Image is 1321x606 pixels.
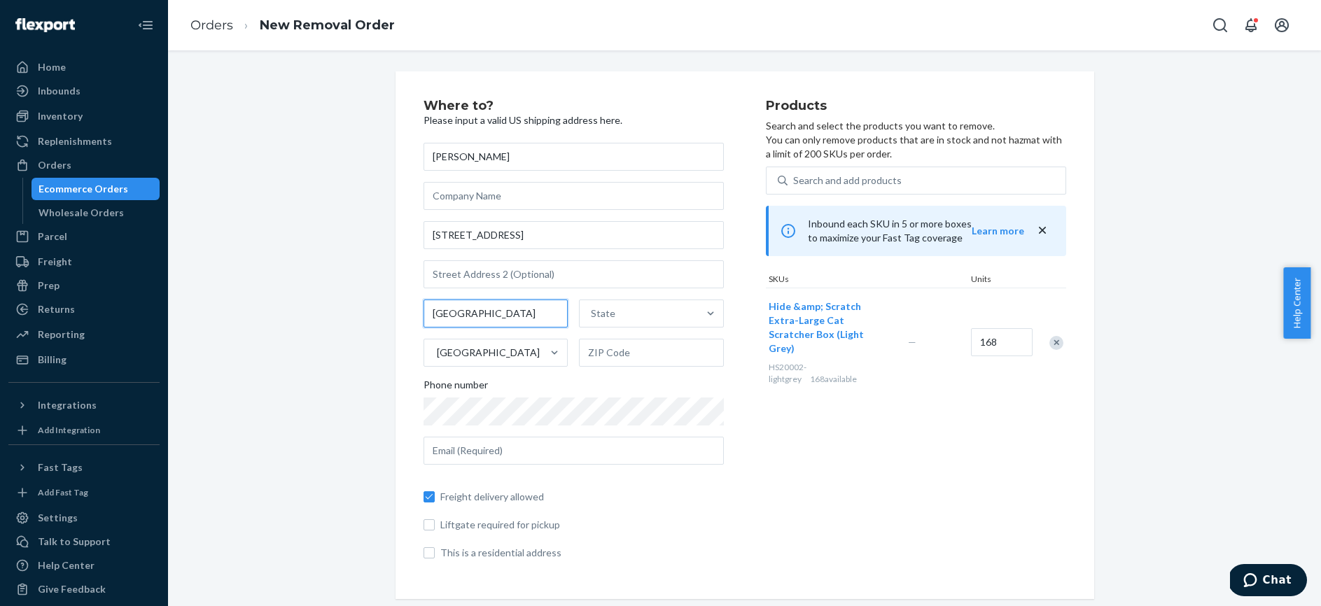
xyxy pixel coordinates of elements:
[8,251,160,273] a: Freight
[38,60,66,74] div: Home
[38,353,67,367] div: Billing
[424,378,488,397] span: Phone number
[766,119,1066,161] p: Search and select the products you want to remove. You can only remove products that are in stock...
[440,518,724,532] span: Liftgate required for pickup
[38,398,97,412] div: Integrations
[8,348,160,371] a: Billing
[38,460,83,474] div: Fast Tags
[1035,223,1049,238] button: close
[8,422,160,439] a: Add Integration
[38,255,72,269] div: Freight
[971,328,1033,356] input: Quantity
[1283,267,1310,339] button: Help Center
[424,221,724,249] input: Street Address
[769,300,864,354] span: Hide &amp; Scratch Extra-Large Cat Scratcher Box (Light Grey)
[1049,336,1063,350] div: Remove Item
[793,174,902,188] div: Search and add products
[8,394,160,416] button: Integrations
[908,336,916,348] span: —
[8,456,160,479] button: Fast Tags
[15,18,75,32] img: Flexport logo
[424,547,435,558] input: This is a residential address
[38,558,95,572] div: Help Center
[810,374,857,384] span: 168 available
[38,84,81,98] div: Inbounds
[1237,11,1265,39] button: Open notifications
[8,530,160,553] button: Talk to Support
[8,80,160,102] a: Inbounds
[440,490,724,504] span: Freight delivery allowed
[8,154,160,176] a: Orders
[769,300,891,355] button: Hide &amp; Scratch Extra-Large Cat Scratcher Box (Light Grey)
[8,578,160,600] button: Give Feedback
[132,11,160,39] button: Close Navigation
[424,437,724,465] input: Email (Required)
[38,230,67,244] div: Parcel
[8,56,160,78] a: Home
[8,105,160,127] a: Inventory
[38,535,111,549] div: Talk to Support
[32,202,160,224] a: Wholesale Orders
[8,484,160,501] a: Add Fast Tag
[424,300,568,327] input: City
[32,178,160,200] a: Ecommerce Orders
[591,306,615,320] div: State
[8,225,160,248] a: Parcel
[179,5,406,46] ol: breadcrumbs
[424,143,724,171] input: First & Last Name
[38,279,60,293] div: Prep
[8,507,160,529] a: Settings
[766,206,1066,256] div: Inbound each SKU in 5 or more boxes to maximize your Fast Tag coverage
[766,273,968,288] div: SKUs
[424,491,435,502] input: Freight delivery allowed
[190,17,233,33] a: Orders
[8,274,160,297] a: Prep
[972,224,1024,238] button: Learn more
[1268,11,1296,39] button: Open account menu
[424,182,724,210] input: Company Name
[38,109,83,123] div: Inventory
[38,327,85,341] div: Reporting
[38,511,78,525] div: Settings
[38,134,112,148] div: Replenishments
[8,298,160,320] a: Returns
[968,273,1031,288] div: Units
[424,519,435,530] input: Liftgate required for pickup
[38,158,71,172] div: Orders
[424,99,724,113] h2: Where to?
[38,486,88,498] div: Add Fast Tag
[437,346,540,360] div: [GEOGRAPHIC_DATA]
[766,99,1066,113] h2: Products
[435,346,437,360] input: [GEOGRAPHIC_DATA]
[260,17,395,33] a: New Removal Order
[424,113,724,127] p: Please input a valid US shipping address here.
[39,206,124,220] div: Wholesale Orders
[38,424,100,436] div: Add Integration
[424,260,724,288] input: Street Address 2 (Optional)
[579,339,724,367] input: ZIP Code
[440,546,724,560] span: This is a residential address
[8,554,160,577] a: Help Center
[39,182,128,196] div: Ecommerce Orders
[769,362,806,384] span: HS20002-lightgrey
[8,130,160,153] a: Replenishments
[8,323,160,346] a: Reporting
[1206,11,1234,39] button: Open Search Box
[38,302,75,316] div: Returns
[38,582,106,596] div: Give Feedback
[1230,564,1307,599] iframe: Opens a widget where you can chat to one of our agents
